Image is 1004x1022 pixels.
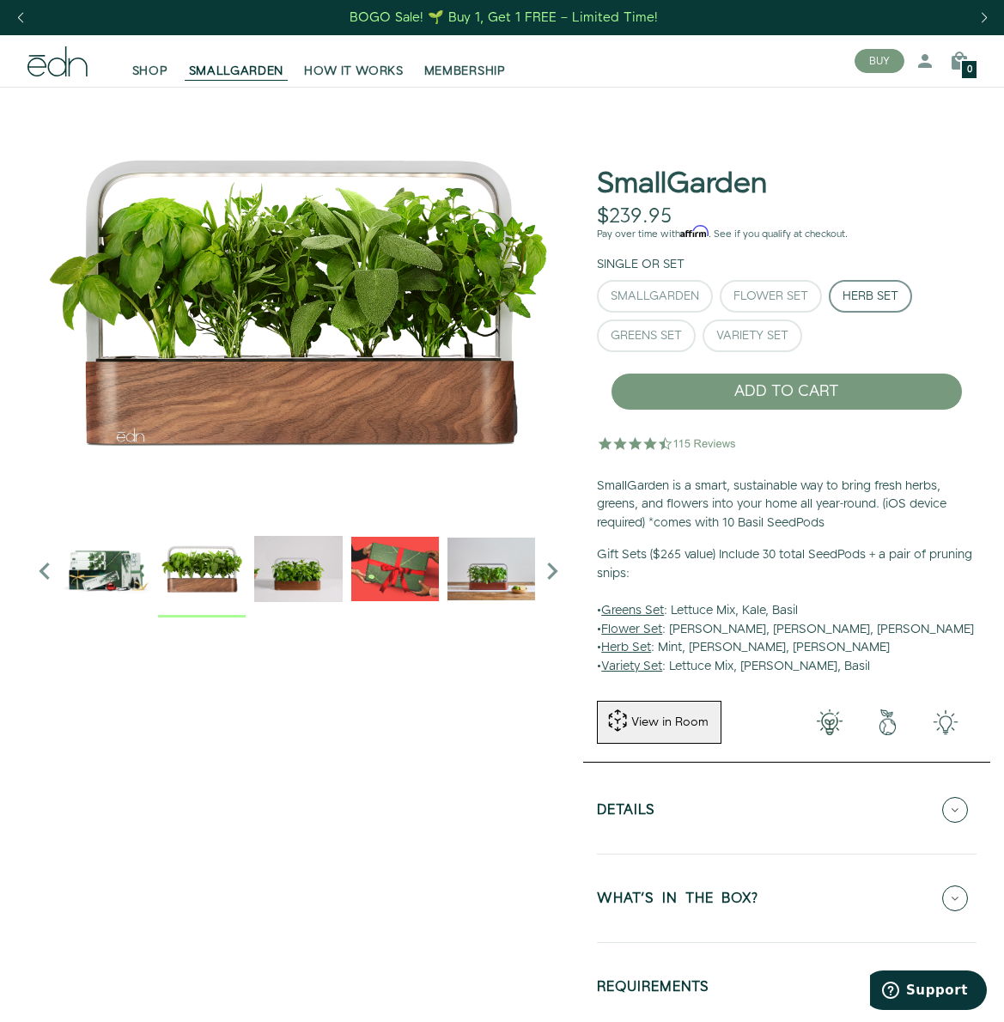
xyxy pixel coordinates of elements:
img: Official-EDN-SMALLGARDEN-HERB-HERO-SLV-2000px_1024x.png [158,525,246,612]
span: HOW IT WORKS [304,63,403,80]
img: edn-trim-basil.2021-09-07_14_55_24_1024x.gif [254,525,342,612]
img: 001-light-bulb.png [800,709,859,735]
div: 4 / 6 [447,525,535,617]
iframe: Opens a widget where you can find more information [870,970,987,1013]
div: SmallGarden [611,290,699,302]
button: Variety Set [703,319,802,352]
button: Flower Set [720,280,822,313]
a: SHOP [122,42,179,80]
i: Previous slide [27,554,62,588]
img: Official-EDN-SMALLGARDEN-HERB-HERO-SLV-2000px_4096x.png [27,87,569,516]
p: Pay over time with . See if you qualify at checkout. [597,227,977,242]
div: View in Room [630,714,710,731]
u: Herb Set [601,639,651,656]
div: 2 / 6 [254,525,342,617]
u: Greens Set [601,602,664,619]
a: SMALLGARDEN [179,42,295,80]
span: MEMBERSHIP [424,63,506,80]
div: $239.95 [597,204,672,229]
div: Flower Set [733,290,808,302]
div: 3 / 6 [351,525,439,617]
a: BOGO Sale! 🌱 Buy 1, Get 1 FREE – Limited Time! [348,4,660,31]
a: HOW IT WORKS [294,42,413,80]
h1: SmallGarden [597,168,767,200]
u: Flower Set [601,621,662,638]
span: Affirm [680,226,709,238]
p: SmallGarden is a smart, sustainable way to bring fresh herbs, greens, and flowers into your home ... [597,478,977,533]
div: 1 / 6 [27,87,569,516]
button: View in Room [597,701,721,744]
button: ADD TO CART [611,373,963,411]
img: green-earth.png [859,709,917,735]
b: Gift Sets ($265 value) Include 30 total SeedPods + a pair of pruning snips: [597,546,972,582]
img: edn-holiday-value-herbs-1-square_1000x.png [62,525,149,612]
h5: Details [597,803,655,823]
div: BOGO Sale! 🌱 Buy 1, Get 1 FREE – Limited Time! [350,9,658,27]
a: MEMBERSHIP [414,42,516,80]
label: Single or Set [597,256,685,273]
button: Greens Set [597,319,696,352]
button: WHAT'S IN THE BOX? [597,868,977,928]
div: Greens Set [611,330,682,342]
span: SMALLGARDEN [189,63,284,80]
img: edn-smallgarden-tech.png [916,709,975,735]
img: 4.5 star rating [597,426,739,460]
div: Variety Set [716,330,788,342]
h5: WHAT'S IN THE BOX? [597,891,758,911]
button: Herb Set [829,280,912,313]
img: EMAILS_-_Holiday_21_PT1_28_9986b34a-7908-4121-b1c1-9595d1e43abe_1024x.png [351,525,439,612]
p: • : Lettuce Mix, Kale, Basil • : [PERSON_NAME], [PERSON_NAME], [PERSON_NAME] • : Mint, [PERSON_NA... [597,546,977,676]
button: Details [597,780,977,840]
span: SHOP [132,63,168,80]
span: 0 [967,65,972,75]
button: REQUIREMENTS [597,957,977,1017]
h5: REQUIREMENTS [597,980,709,1000]
div: 1 / 6 [158,525,246,617]
u: Variety Set [601,658,662,675]
button: BUY [855,49,904,73]
img: edn-smallgarden-mixed-herbs-table-product-2000px_1024x.jpg [447,525,535,612]
div: Herb Set [843,290,898,302]
button: SmallGarden [597,280,713,313]
i: Next slide [535,554,569,588]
